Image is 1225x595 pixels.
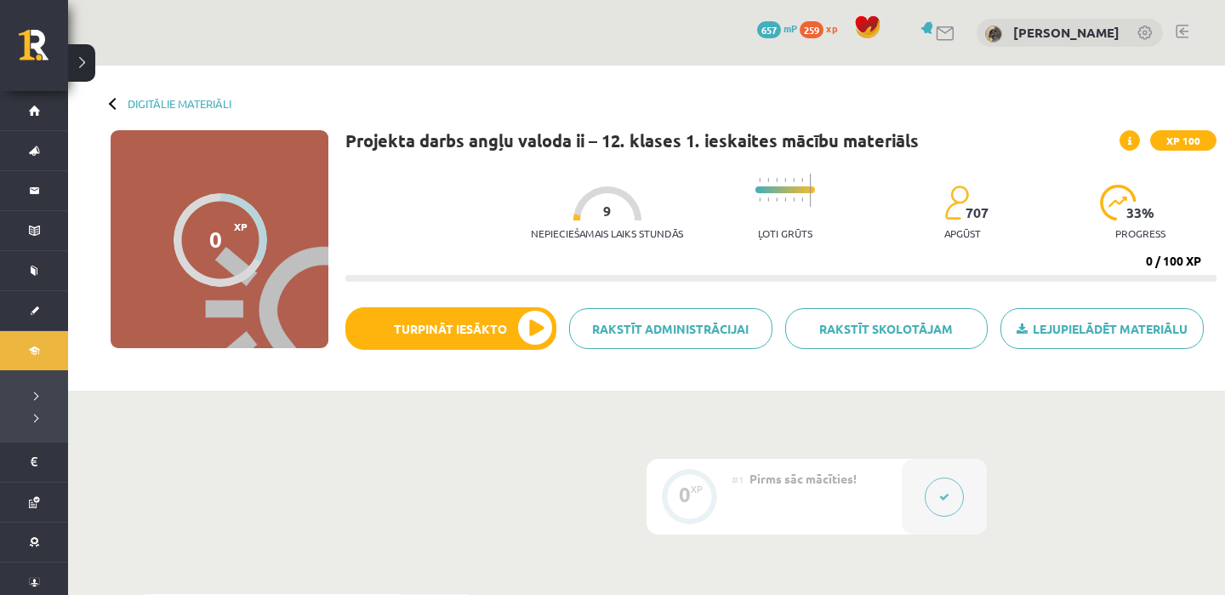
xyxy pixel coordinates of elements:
span: XP [234,220,248,232]
span: 259 [800,21,823,38]
a: Rakstīt administrācijai [569,308,772,349]
img: icon-short-line-57e1e144782c952c97e751825c79c345078a6d821885a25fce030b3d8c18986b.svg [793,178,795,182]
p: progress [1115,227,1165,239]
span: 707 [966,205,989,220]
button: Turpināt iesākto [345,307,556,350]
img: icon-short-line-57e1e144782c952c97e751825c79c345078a6d821885a25fce030b3d8c18986b.svg [759,197,761,202]
span: Pirms sāc mācīties! [749,471,857,486]
img: icon-short-line-57e1e144782c952c97e751825c79c345078a6d821885a25fce030b3d8c18986b.svg [793,197,795,202]
span: mP [783,21,797,35]
span: 33 % [1126,205,1155,220]
div: 0 [679,487,691,502]
img: icon-short-line-57e1e144782c952c97e751825c79c345078a6d821885a25fce030b3d8c18986b.svg [767,197,769,202]
p: apgūst [944,227,981,239]
span: #1 [732,472,744,486]
img: Sofija Maštalere [985,26,1002,43]
span: XP 100 [1150,130,1216,151]
img: icon-short-line-57e1e144782c952c97e751825c79c345078a6d821885a25fce030b3d8c18986b.svg [801,197,803,202]
p: Nepieciešamais laiks stundās [531,227,683,239]
img: icon-short-line-57e1e144782c952c97e751825c79c345078a6d821885a25fce030b3d8c18986b.svg [784,178,786,182]
div: 0 [209,226,222,252]
span: 657 [757,21,781,38]
h1: Projekta darbs angļu valoda ii – 12. klases 1. ieskaites mācību materiāls [345,130,919,151]
img: icon-progress-161ccf0a02000e728c5f80fcf4c31c7af3da0e1684b2b1d7c360e028c24a22f1.svg [1100,185,1137,220]
div: XP [691,484,703,494]
a: 259 xp [800,21,846,35]
span: 9 [603,203,611,219]
a: Rakstīt skolotājam [785,308,989,349]
a: Digitālie materiāli [128,97,231,110]
img: icon-short-line-57e1e144782c952c97e751825c79c345078a6d821885a25fce030b3d8c18986b.svg [784,197,786,202]
img: students-c634bb4e5e11cddfef0936a35e636f08e4e9abd3cc4e673bd6f9a4125e45ecb1.svg [944,185,969,220]
img: icon-short-line-57e1e144782c952c97e751825c79c345078a6d821885a25fce030b3d8c18986b.svg [801,178,803,182]
a: Rīgas 1. Tālmācības vidusskola [19,30,68,72]
img: icon-short-line-57e1e144782c952c97e751825c79c345078a6d821885a25fce030b3d8c18986b.svg [767,178,769,182]
p: Ļoti grūts [758,227,812,239]
span: xp [826,21,837,35]
img: icon-short-line-57e1e144782c952c97e751825c79c345078a6d821885a25fce030b3d8c18986b.svg [776,178,778,182]
img: icon-short-line-57e1e144782c952c97e751825c79c345078a6d821885a25fce030b3d8c18986b.svg [759,178,761,182]
a: [PERSON_NAME] [1013,24,1120,41]
a: 657 mP [757,21,797,35]
a: Lejupielādēt materiālu [1000,308,1204,349]
img: icon-long-line-d9ea69661e0d244f92f715978eff75569469978d946b2353a9bb055b3ed8787d.svg [810,174,812,207]
img: icon-short-line-57e1e144782c952c97e751825c79c345078a6d821885a25fce030b3d8c18986b.svg [776,197,778,202]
